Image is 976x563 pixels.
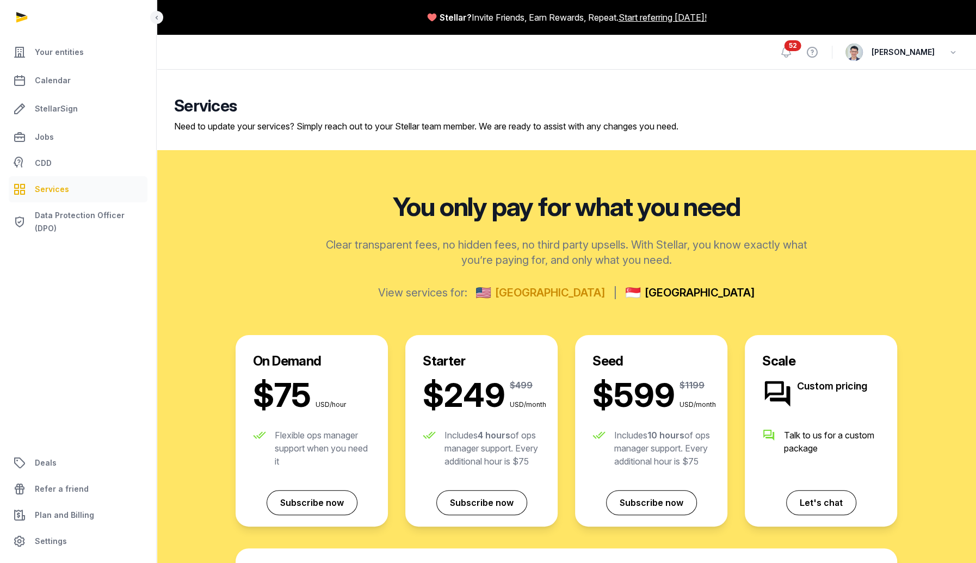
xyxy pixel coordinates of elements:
[9,205,147,239] a: Data Protection Officer (DPO)
[35,456,57,469] span: Deals
[510,379,533,392] span: $499
[174,96,959,115] h2: Services
[267,490,357,515] a: Subscribe now
[9,502,147,528] a: Plan and Billing
[614,429,710,468] div: Includes of ops manager support. Every additional hour is $75
[784,40,801,51] span: 52
[9,528,147,554] a: Settings
[478,430,510,441] strong: 4 hours
[35,209,143,235] span: Data Protection Officer (DPO)
[275,429,370,468] div: Flexible ops manager support when you need it
[922,511,976,563] iframe: Chat Widget
[9,39,147,65] a: Your entities
[35,102,78,115] span: StellarSign
[423,379,505,411] span: $249
[35,131,54,144] span: Jobs
[35,535,67,548] span: Settings
[9,450,147,476] a: Deals
[592,352,710,370] h2: Seed
[378,285,467,300] label: View services for:
[9,152,147,174] a: CDD
[9,67,147,94] a: Calendar
[174,120,959,133] p: Need to update your services? Simply reach out to your Stellar team member. We are ready to assis...
[253,352,370,370] h2: On Demand
[762,352,880,370] h2: Scale
[436,490,527,515] a: Subscribe now
[9,96,147,122] a: StellarSign
[9,476,147,502] a: Refer a friend
[680,400,723,409] span: USD/month
[35,74,71,87] span: Calendar
[845,44,863,61] img: avatar
[495,285,605,300] span: [GEOGRAPHIC_DATA]
[444,429,540,468] div: Includes of ops manager support. Every additional hour is $75
[35,46,84,59] span: Your entities
[440,11,472,24] span: Stellar?
[253,379,311,411] span: $75
[35,183,69,196] span: Services
[510,400,553,409] span: USD/month
[323,237,810,268] p: Clear transparent fees, no hidden fees, no third party upsells. With Stellar, you know exactly wh...
[592,379,675,411] span: $599
[614,285,617,300] span: |
[423,352,540,370] h2: Starter
[9,176,147,202] a: Services
[606,490,697,515] a: Subscribe now
[35,482,89,496] span: Refer a friend
[645,285,755,300] span: [GEOGRAPHIC_DATA]
[786,490,856,515] a: Let's chat
[316,400,359,409] span: USD/hour
[647,430,684,441] strong: 10 hours
[784,429,880,455] div: Talk to us for a custom package
[35,157,52,170] span: CDD
[35,509,94,522] span: Plan and Billing
[9,124,147,150] a: Jobs
[797,379,884,394] span: Custom pricing
[619,11,707,24] a: Start referring [DATE]!
[680,379,705,392] span: $1199
[872,46,935,59] span: [PERSON_NAME]
[236,194,897,220] h2: You only pay for what you need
